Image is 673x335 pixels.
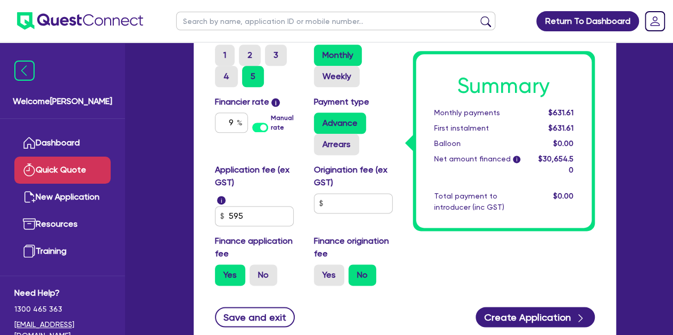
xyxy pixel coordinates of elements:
[250,264,277,286] label: No
[271,98,280,107] span: i
[553,139,573,148] span: $0.00
[314,66,360,87] label: Weekly
[348,264,376,286] label: No
[14,211,111,238] a: Resources
[23,191,36,203] img: new-application
[314,96,369,108] label: Payment type
[536,11,639,31] a: Return To Dashboard
[14,61,35,81] img: icon-menu-close
[426,123,530,134] div: First instalment
[314,45,362,66] label: Monthly
[176,12,495,30] input: Search by name, application ID or mobile number...
[14,184,111,211] a: New Application
[215,235,298,260] label: Finance application fee
[314,113,366,134] label: Advance
[314,235,397,260] label: Finance origination fee
[271,113,297,132] label: Manual rate
[548,108,573,117] span: $631.61
[314,264,344,286] label: Yes
[641,7,669,35] a: Dropdown toggle
[14,304,111,315] span: 1300 465 363
[23,218,36,230] img: resources
[215,307,295,327] button: Save and exit
[426,138,530,149] div: Balloon
[553,192,573,200] span: $0.00
[215,164,298,189] label: Application fee (ex GST)
[215,96,280,108] label: Financier rate
[434,73,574,99] h1: Summary
[217,196,226,204] span: i
[476,307,595,327] button: Create Application
[215,45,235,66] label: 1
[17,12,143,30] img: quest-connect-logo-blue
[548,124,573,132] span: $631.61
[23,164,36,176] img: quick-quote
[14,157,111,184] a: Quick Quote
[215,264,245,286] label: Yes
[538,154,573,174] span: $30,654.50
[513,156,520,164] span: i
[426,191,530,213] div: Total payment to introducer (inc GST)
[265,45,287,66] label: 3
[426,153,530,176] div: Net amount financed
[215,66,238,87] label: 4
[314,164,397,189] label: Origination fee (ex GST)
[23,245,36,257] img: training
[314,134,359,155] label: Arrears
[13,95,112,108] span: Welcome [PERSON_NAME]
[14,287,111,299] span: Need Help?
[14,238,111,265] a: Training
[242,66,264,87] label: 5
[239,45,261,66] label: 2
[14,130,111,157] a: Dashboard
[426,107,530,118] div: Monthly payments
